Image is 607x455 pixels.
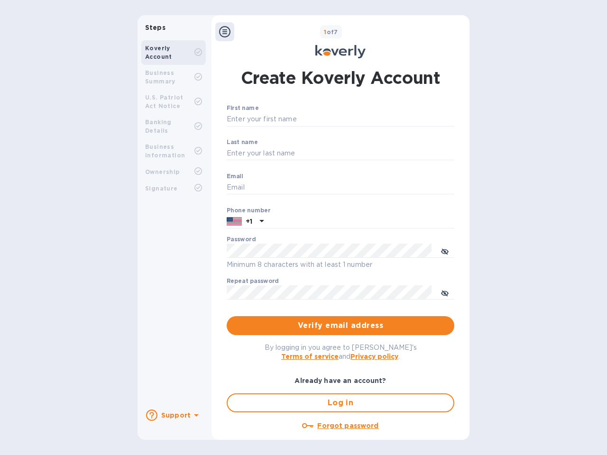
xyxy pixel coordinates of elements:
[435,283,454,302] button: toggle password visibility
[227,279,279,284] label: Repeat password
[145,24,166,31] b: Steps
[227,173,243,179] label: Email
[227,139,258,145] label: Last name
[324,28,326,36] span: 1
[145,143,185,159] b: Business Information
[227,393,454,412] button: Log in
[227,112,454,127] input: Enter your first name
[235,397,446,409] span: Log in
[294,377,386,384] b: Already have an account?
[241,66,441,90] h1: Create Koverly Account
[227,259,454,270] p: Minimum 8 characters with at least 1 number
[234,320,447,331] span: Verify email address
[350,353,398,360] a: Privacy policy
[435,241,454,260] button: toggle password visibility
[265,344,417,360] span: By logging in you agree to [PERSON_NAME]'s and .
[145,45,172,60] b: Koverly Account
[317,422,378,429] u: Forgot password
[227,146,454,161] input: Enter your last name
[161,411,191,419] b: Support
[324,28,338,36] b: of 7
[145,69,175,85] b: Business Summary
[227,208,270,213] label: Phone number
[246,217,252,226] p: +1
[145,118,172,134] b: Banking Details
[227,106,258,111] label: First name
[227,181,454,195] input: Email
[227,316,454,335] button: Verify email address
[145,185,178,192] b: Signature
[227,216,242,227] img: US
[227,237,256,243] label: Password
[281,353,339,360] a: Terms of service
[145,168,180,175] b: Ownership
[145,94,184,109] b: U.S. Patriot Act Notice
